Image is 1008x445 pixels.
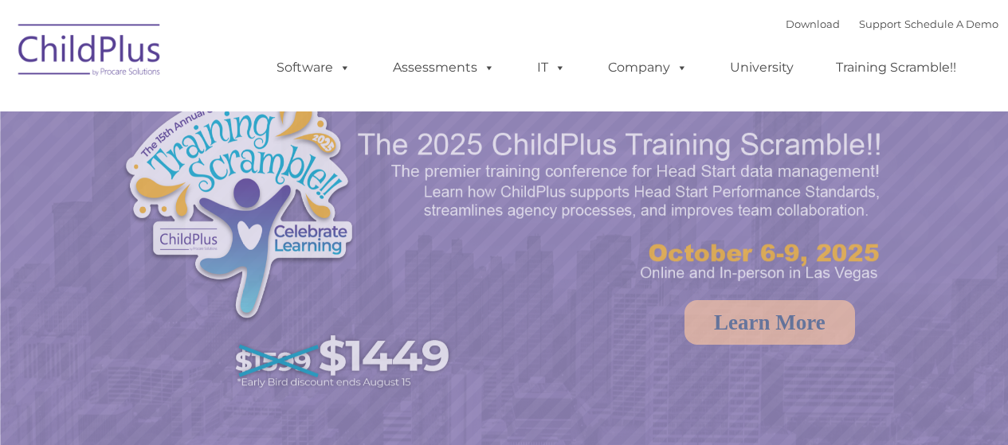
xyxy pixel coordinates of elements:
[684,300,855,345] a: Learn More
[904,18,998,30] a: Schedule A Demo
[377,52,511,84] a: Assessments
[714,52,810,84] a: University
[521,52,582,84] a: IT
[820,52,972,84] a: Training Scramble!!
[786,18,840,30] a: Download
[859,18,901,30] a: Support
[786,18,998,30] font: |
[10,13,170,92] img: ChildPlus by Procare Solutions
[261,52,367,84] a: Software
[592,52,704,84] a: Company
